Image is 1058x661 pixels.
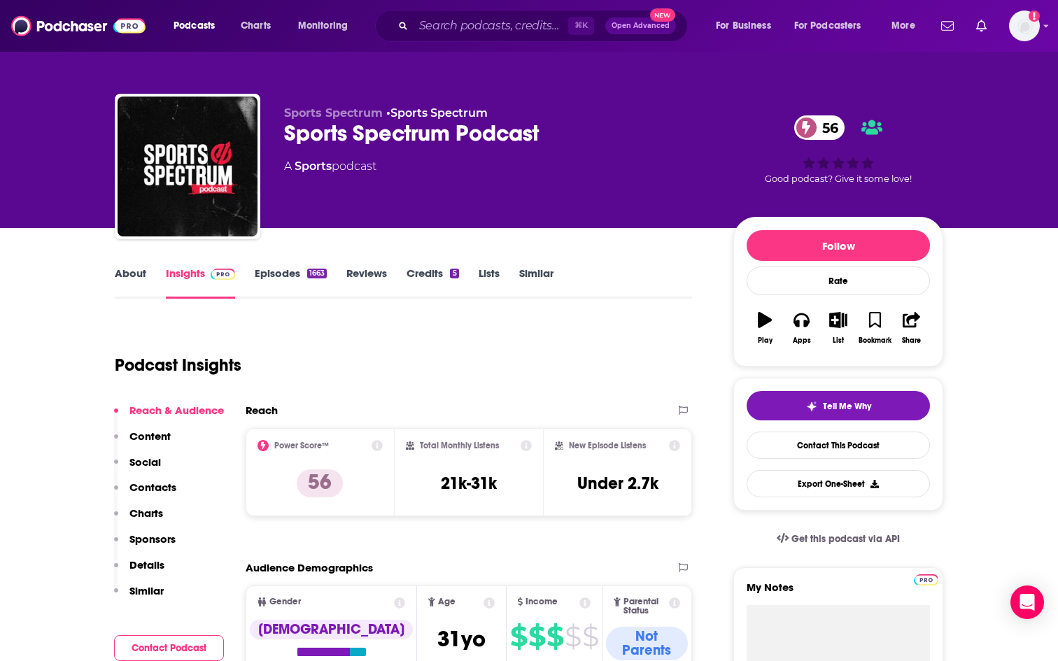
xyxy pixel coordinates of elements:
[129,532,176,546] p: Sponsors
[914,574,938,585] img: Podchaser Pro
[246,404,278,417] h2: Reach
[794,115,845,140] a: 56
[129,558,164,571] p: Details
[612,22,670,29] span: Open Advanced
[114,584,164,610] button: Similar
[747,266,930,295] div: Rate
[115,355,241,376] h1: Podcast Insights
[856,303,893,353] button: Bookmark
[1009,10,1040,41] span: Logged in as ckennedymercer
[129,429,171,443] p: Content
[346,266,387,299] a: Reviews
[114,429,171,455] button: Content
[706,15,789,37] button: open menu
[288,15,366,37] button: open menu
[758,336,773,345] div: Play
[582,625,598,648] span: $
[232,15,279,37] a: Charts
[1029,10,1040,22] svg: Add a profile image
[766,522,911,556] a: Get this podcast via API
[269,597,301,606] span: Gender
[114,635,224,661] button: Contact Podcast
[526,597,558,606] span: Income
[295,159,332,173] a: Sports
[971,14,992,38] a: Show notifications dropdown
[747,303,783,353] button: Play
[438,597,456,606] span: Age
[255,266,327,299] a: Episodes1663
[114,404,224,429] button: Reach & Audience
[785,15,882,37] button: open menu
[765,173,912,184] span: Good podcast? Give it some love!
[390,106,488,120] a: Sports Spectrum
[407,266,458,299] a: Credits5
[414,15,568,37] input: Search podcasts, credits, & more...
[747,581,930,605] label: My Notes
[528,625,545,648] span: $
[437,625,486,653] span: 31 yo
[733,106,943,193] div: 56Good podcast? Give it some love!
[833,336,844,345] div: List
[388,10,701,42] div: Search podcasts, credits, & more...
[118,97,258,236] img: Sports Spectrum Podcast
[519,266,553,299] a: Similar
[882,15,933,37] button: open menu
[808,115,845,140] span: 56
[1009,10,1040,41] button: Show profile menu
[420,441,499,450] h2: Total Monthly Listens
[606,627,688,660] div: Not Parents
[164,15,233,37] button: open menu
[129,481,176,494] p: Contacts
[791,533,900,545] span: Get this podcast via API
[650,8,675,22] span: New
[568,17,594,35] span: ⌘ K
[129,455,161,469] p: Social
[450,269,458,278] div: 5
[823,401,871,412] span: Tell Me Why
[114,558,164,584] button: Details
[284,106,383,120] span: Sports Spectrum
[820,303,856,353] button: List
[794,16,861,36] span: For Podcasters
[441,473,497,494] h3: 21k-31k
[174,16,215,36] span: Podcasts
[902,336,921,345] div: Share
[891,16,915,36] span: More
[211,269,235,280] img: Podchaser Pro
[747,432,930,459] a: Contact This Podcast
[11,13,146,39] img: Podchaser - Follow, Share and Rate Podcasts
[274,441,329,450] h2: Power Score™
[783,303,819,353] button: Apps
[605,17,676,34] button: Open AdvancedNew
[246,561,373,574] h2: Audience Demographics
[747,230,930,261] button: Follow
[114,481,176,506] button: Contacts
[569,441,646,450] h2: New Episode Listens
[250,620,413,639] div: [DEMOGRAPHIC_DATA]
[565,625,581,648] span: $
[859,336,891,345] div: Bookmark
[129,404,224,417] p: Reach & Audience
[241,16,271,36] span: Charts
[166,266,235,299] a: InsightsPodchaser Pro
[623,597,667,616] span: Parental Status
[386,106,488,120] span: •
[284,158,376,175] div: A podcast
[716,16,771,36] span: For Business
[894,303,930,353] button: Share
[479,266,500,299] a: Lists
[114,506,163,532] button: Charts
[1010,585,1044,619] div: Open Intercom Messenger
[546,625,563,648] span: $
[129,506,163,520] p: Charts
[298,16,348,36] span: Monitoring
[747,470,930,497] button: Export One-Sheet
[577,473,658,494] h3: Under 2.7k
[129,584,164,597] p: Similar
[793,336,811,345] div: Apps
[307,269,327,278] div: 1663
[115,266,146,299] a: About
[936,14,959,38] a: Show notifications dropdown
[914,572,938,585] a: Pro website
